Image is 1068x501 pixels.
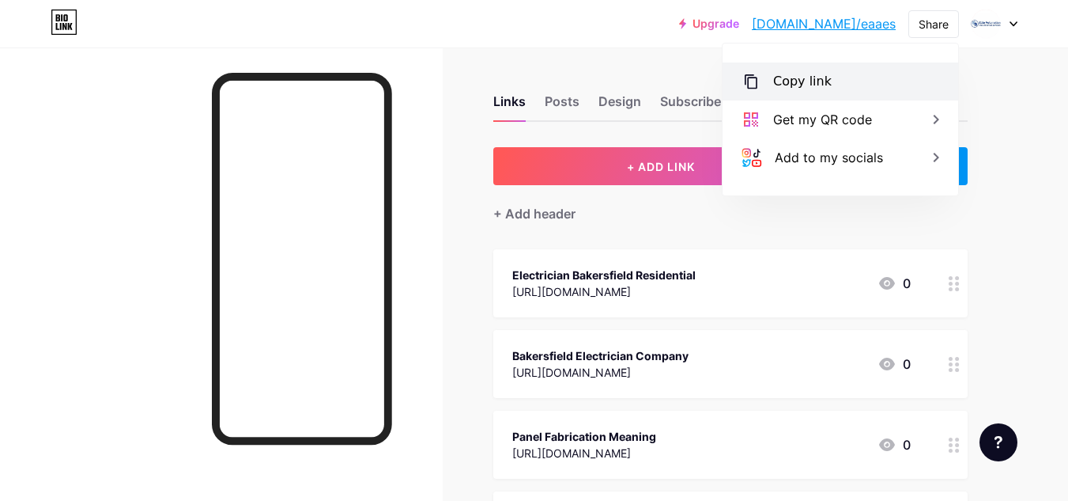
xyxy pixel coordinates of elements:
[679,17,739,30] a: Upgrade
[512,347,689,364] div: Bakersfield Electrician Company
[773,110,872,129] div: Get my QR code
[512,445,656,461] div: [URL][DOMAIN_NAME]
[598,92,641,120] div: Design
[627,160,695,173] span: + ADD LINK
[512,428,656,445] div: Panel Fabrication Meaning
[512,267,696,283] div: Electrician Bakersfield Residential
[512,283,696,300] div: [URL][DOMAIN_NAME]
[660,92,733,120] div: Subscribers
[493,204,576,223] div: + Add header
[773,72,832,91] div: Copy link
[493,92,526,120] div: Links
[775,148,883,167] div: Add to my socials
[512,364,689,381] div: [URL][DOMAIN_NAME]
[877,355,911,374] div: 0
[493,147,829,185] button: + ADD LINK
[752,14,896,33] a: [DOMAIN_NAME]/eaaes
[877,274,911,293] div: 0
[877,435,911,454] div: 0
[919,16,949,32] div: Share
[545,92,579,120] div: Posts
[971,9,1001,39] img: eaaes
